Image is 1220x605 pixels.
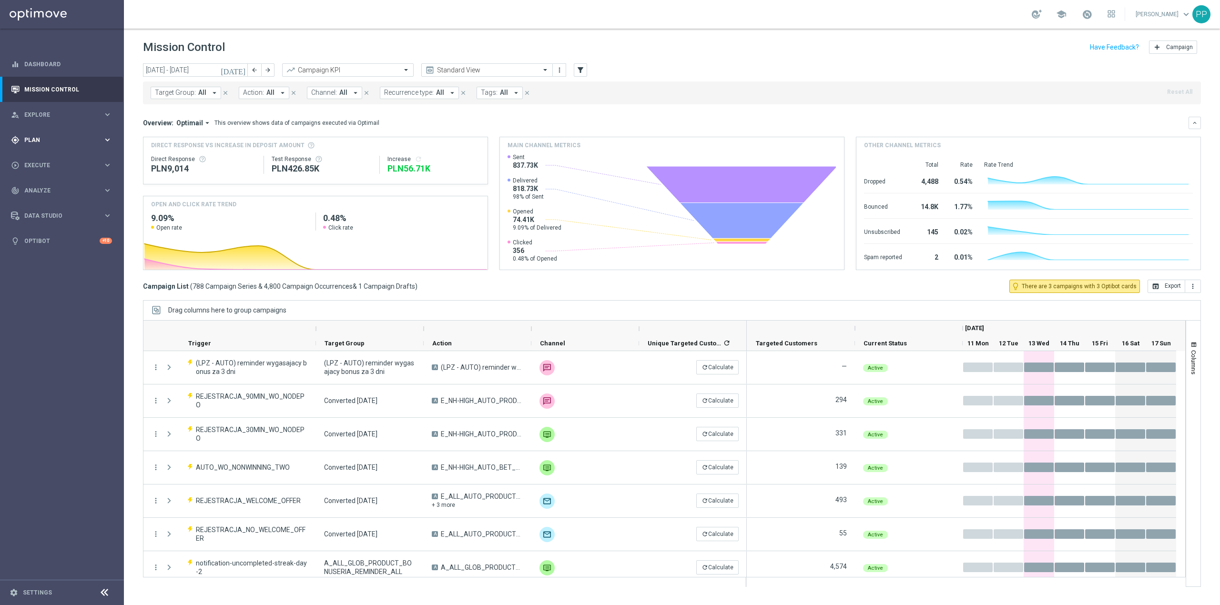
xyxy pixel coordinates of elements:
i: close [460,90,467,96]
button: refreshCalculate [696,494,739,508]
span: notification-uncompleted-streak-day-2 [196,559,308,576]
div: Rate [950,161,973,169]
span: 818.73K [513,184,544,193]
div: PLN56,707 [387,163,480,174]
span: All [339,89,347,97]
i: settings [10,588,18,597]
span: REJESTRACJA_WELCOME_OFFER [196,496,301,505]
button: [DATE] [219,63,248,78]
div: Spam reported [864,249,902,264]
input: Select date range [143,63,248,77]
span: 12 Tue [999,340,1018,347]
colored-tag: Active [863,396,888,405]
i: arrow_drop_down [278,89,287,97]
a: Optibot [24,228,100,253]
span: E_NH-HIGH_AUTO_PRODUCT_WO 90 MIN CONVERTED TODAY NONDEPO_DAILY [441,396,523,405]
span: REJESTRACJA_NO_WELCOME_OFFER [196,525,308,543]
span: 788 Campaign Series & 4,800 Campaign Occurrences [193,282,353,291]
div: Press SPACE to select this row. [747,351,1176,384]
button: more_vert [152,563,160,572]
i: close [290,90,297,96]
div: Data Studio keyboard_arrow_right [10,212,112,220]
span: A_ALL_GLOB_PRODUCT_BONUSERIA_DAILY_2 [441,563,523,572]
i: [DATE] [221,66,246,74]
input: Have Feedback? [1090,44,1139,50]
span: Open rate [156,224,182,232]
div: lightbulb Optibot +10 [10,237,112,245]
div: equalizer Dashboard [10,60,112,68]
span: Converted Today [324,463,377,472]
div: SMS RT [539,393,555,409]
img: Optimail [539,527,555,542]
i: gps_fixed [11,136,20,144]
label: 139 [835,462,847,471]
button: play_circle_outline Execute keyboard_arrow_right [10,161,112,169]
button: more_vert [152,463,160,472]
span: Optimail [176,119,203,127]
span: 13 Wed [1028,340,1049,347]
i: arrow_drop_down [210,89,219,97]
button: gps_fixed Plan keyboard_arrow_right [10,136,112,144]
i: refresh [701,397,708,404]
div: Dropped [864,173,902,188]
span: 837.73K [513,161,538,170]
colored-tag: Active [863,430,888,439]
i: more_vert [152,430,160,438]
button: more_vert [555,64,564,76]
i: lightbulb_outline [1011,282,1020,291]
i: keyboard_arrow_right [103,186,112,195]
i: arrow_drop_down [203,119,212,127]
i: refresh [701,564,708,571]
div: Private message RT [539,560,555,575]
i: refresh [701,364,708,371]
span: Clicked [513,239,557,246]
button: Target Group: All arrow_drop_down [151,87,221,99]
span: Target Group: [155,89,196,97]
multiple-options-button: Export to CSV [1148,282,1201,290]
span: All [500,89,508,97]
div: Dashboard [11,51,112,77]
button: more_vert [152,530,160,538]
i: refresh [701,431,708,437]
span: [DATE] [965,324,984,332]
div: Execute [11,161,103,170]
div: Increase [387,155,480,163]
a: Mission Control [24,77,112,102]
span: Drag columns here to group campaigns [168,306,286,314]
div: Bounced [864,198,902,213]
span: Active [868,565,883,571]
i: person_search [11,111,20,119]
span: Converted Today [324,530,377,538]
span: Plan [24,137,103,143]
div: Press SPACE to select this row. [747,384,1176,418]
i: preview [425,65,435,75]
span: Campaign [1166,44,1193,50]
i: play_circle_outline [11,161,20,170]
span: Converted Today [324,496,377,505]
i: refresh [701,464,708,471]
span: 16 Sat [1122,340,1139,347]
h4: OPEN AND CLICK RATE TREND [151,200,236,209]
i: trending_up [286,65,295,75]
span: Converted Today [324,396,377,405]
div: 4,488 [914,173,938,188]
span: Action: [243,89,264,97]
div: Optibot [11,228,112,253]
div: Press SPACE to select this row. [143,518,747,551]
a: [PERSON_NAME]keyboard_arrow_down [1135,7,1192,21]
i: more_vert [152,496,160,505]
div: 0.54% [950,173,973,188]
button: person_search Explore keyboard_arrow_right [10,111,112,119]
div: Press SPACE to select this row. [143,451,747,484]
div: Plan [11,136,103,144]
colored-tag: Active [863,363,888,372]
span: Trigger [188,340,211,347]
span: AUTO_WO_NONWINNING_TWO [196,463,290,472]
div: Press SPACE to select this row. [143,484,747,518]
span: & [353,282,357,290]
i: refresh [701,531,708,537]
button: track_changes Analyze keyboard_arrow_right [10,187,112,194]
span: (LPZ - AUTO) reminder wygasajacy bonus za 3 dni [324,359,416,376]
